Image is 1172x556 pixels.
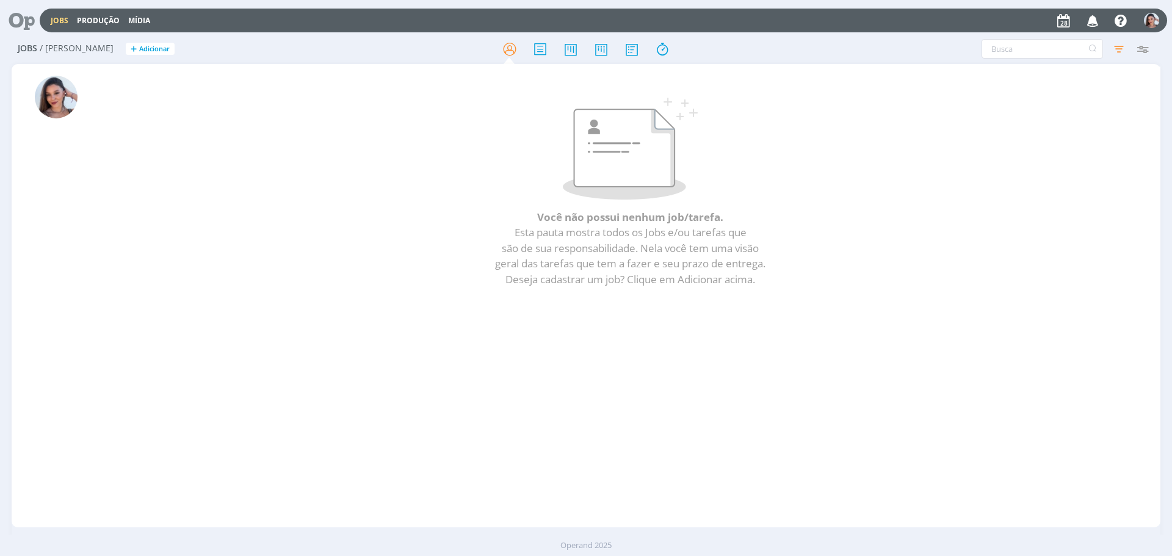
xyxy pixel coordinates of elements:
span: Jobs [18,43,37,54]
img: N [1144,13,1159,28]
input: Busca [982,39,1103,59]
p: Esta pauta mostra todos os Jobs e/ou tarefas que são de sua responsabilidade. Nela você tem uma v... [131,225,1130,287]
button: +Adicionar [126,43,175,56]
button: Mídia [125,16,154,26]
a: Mídia [128,15,150,26]
button: Jobs [47,16,72,26]
div: Você não possui nenhum job/tarefa. [126,93,1135,302]
a: Produção [77,15,120,26]
img: N [35,76,78,118]
a: Jobs [51,15,68,26]
button: N [1143,10,1160,31]
button: Produção [73,16,123,26]
img: Sem resultados [563,98,698,200]
span: + [131,43,137,56]
span: / [PERSON_NAME] [40,43,114,54]
span: Adicionar [139,45,170,53]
